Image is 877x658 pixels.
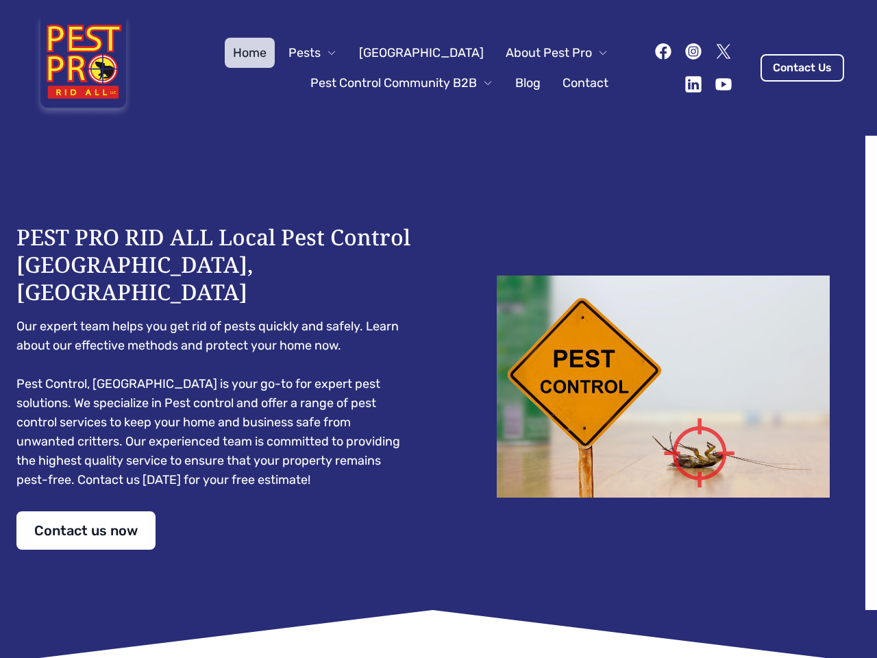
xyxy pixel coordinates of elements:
img: Pest Pro Rid All [33,16,134,119]
a: Home [225,38,275,68]
button: Pests [280,38,345,68]
img: Dead cockroach on floor with caution sign pest control [466,276,861,498]
button: Pest Control Community B2B [302,68,502,98]
a: Contact us now [16,511,156,550]
a: Blog [507,68,549,98]
span: Pests [288,43,321,62]
h1: PEST PRO RID ALL Local Pest Control [GEOGRAPHIC_DATA], [GEOGRAPHIC_DATA] [16,223,411,306]
a: Contact [554,68,617,98]
span: Pest Control Community B2B [310,73,477,93]
pre: Our expert team helps you get rid of pests quickly and safely. Learn about our effective methods ... [16,317,411,489]
a: Contact Us [761,54,844,82]
span: About Pest Pro [506,43,592,62]
a: [GEOGRAPHIC_DATA] [351,38,492,68]
button: About Pest Pro [497,38,617,68]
